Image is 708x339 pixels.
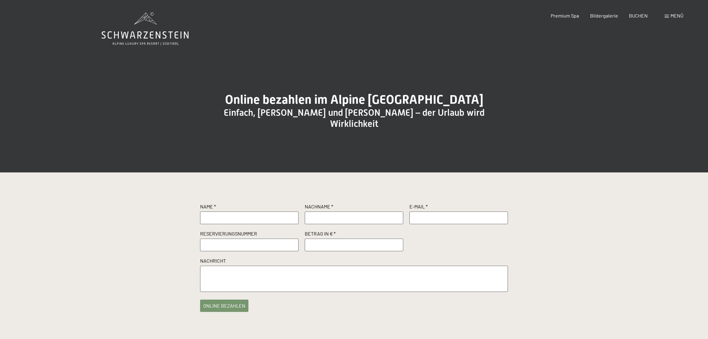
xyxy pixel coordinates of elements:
[225,92,483,107] span: Online bezahlen im Alpine [GEOGRAPHIC_DATA]
[200,300,248,312] button: online bezahlen
[590,13,618,18] a: Bildergalerie
[305,230,403,239] label: Betrag in € *
[200,203,299,212] label: Name *
[551,13,579,18] a: Premium Spa
[305,203,403,212] label: Nachname *
[629,13,648,18] a: BUCHEN
[670,13,683,18] span: Menü
[224,107,485,129] span: Einfach, [PERSON_NAME] und [PERSON_NAME] – der Urlaub wird Wirklichkeit
[409,203,508,212] label: E-Mail *
[200,230,299,239] label: Reservierungsnummer
[200,257,508,266] label: Nachricht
